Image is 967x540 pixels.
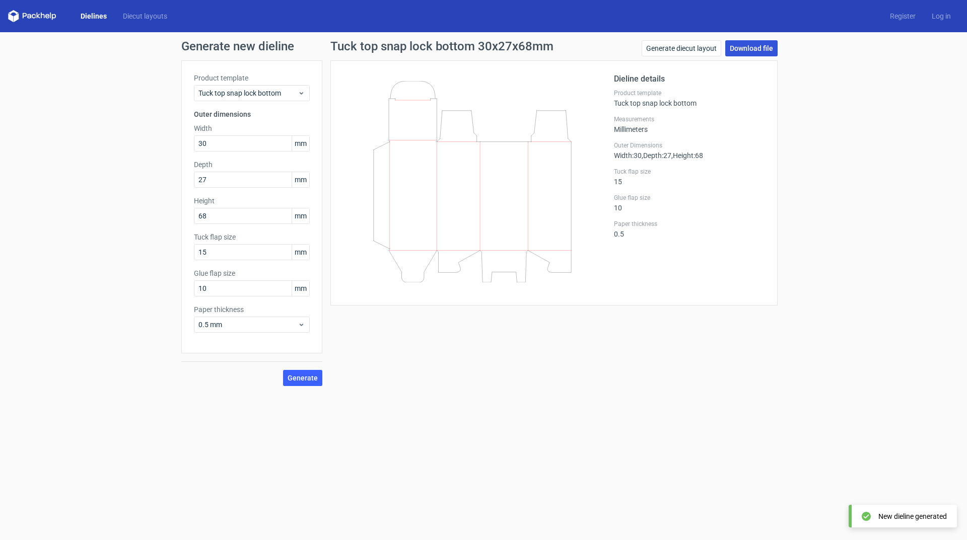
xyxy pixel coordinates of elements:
[614,89,765,107] div: Tuck top snap lock bottom
[115,11,175,21] a: Diecut layouts
[194,232,310,242] label: Tuck flap size
[642,151,671,160] span: , Depth : 27
[292,136,309,151] span: mm
[878,511,947,521] div: New dieline generated
[614,220,765,238] div: 0.5
[614,115,765,123] label: Measurements
[614,194,765,212] div: 10
[614,115,765,133] div: Millimeters
[292,281,309,296] span: mm
[194,123,310,133] label: Width
[198,88,298,98] span: Tuck top snap lock bottom
[73,11,115,21] a: Dielines
[882,11,924,21] a: Register
[292,245,309,260] span: mm
[671,151,703,160] span: , Height : 68
[292,172,309,187] span: mm
[181,40,786,52] h1: Generate new dieline
[194,73,310,83] label: Product template
[725,40,778,56] a: Download file
[330,40,554,52] h1: Tuck top snap lock bottom 30x27x68mm
[642,40,721,56] a: Generate diecut layout
[194,196,310,206] label: Height
[614,168,765,186] div: 15
[614,220,765,228] label: Paper thickness
[614,168,765,176] label: Tuck flap size
[614,73,765,85] h2: Dieline details
[614,89,765,97] label: Product template
[194,304,310,315] label: Paper thickness
[292,208,309,223] span: mm
[283,370,322,386] button: Generate
[194,160,310,170] label: Depth
[194,268,310,278] label: Glue flap size
[924,11,959,21] a: Log in
[614,151,642,160] span: Width : 30
[288,374,318,381] span: Generate
[614,194,765,202] label: Glue flap size
[198,320,298,330] span: 0.5 mm
[194,109,310,119] h3: Outer dimensions
[614,141,765,149] label: Outer Dimensions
